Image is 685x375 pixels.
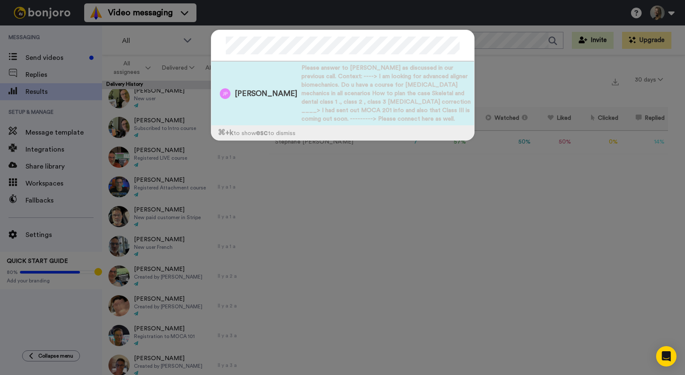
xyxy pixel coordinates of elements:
[301,64,474,123] span: Please answer to [PERSON_NAME] as discussed in our previous call. Context: ----> I am looking for...
[211,125,474,140] div: to show to dismiss
[656,346,676,367] div: Ouvrir le Messenger Intercom
[220,88,230,99] img: Image of Jaineel Parekh
[211,62,474,125] a: Image of Jaineel Parekh[PERSON_NAME]Please answer to [PERSON_NAME] as discussed in our previous c...
[256,129,268,136] span: esc
[235,88,297,99] span: [PERSON_NAME]
[218,129,233,136] span: ⌘ +k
